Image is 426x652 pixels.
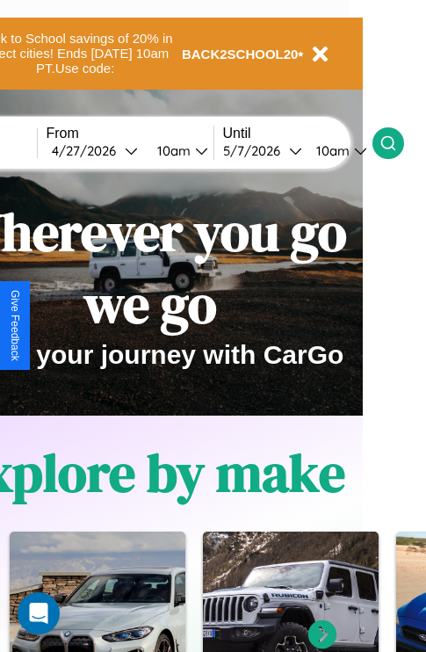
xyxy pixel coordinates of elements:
button: 10am [143,141,213,160]
label: From [47,126,213,141]
div: 10am [307,142,354,159]
div: 4 / 27 / 2026 [52,142,125,159]
button: 10am [302,141,372,160]
b: BACK2SCHOOL20 [182,47,299,62]
button: 4/27/2026 [47,141,143,160]
div: Open Intercom Messenger [18,592,60,634]
div: Give Feedback [9,290,21,361]
label: Until [223,126,372,141]
div: 5 / 7 / 2026 [223,142,289,159]
div: 10am [148,142,195,159]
